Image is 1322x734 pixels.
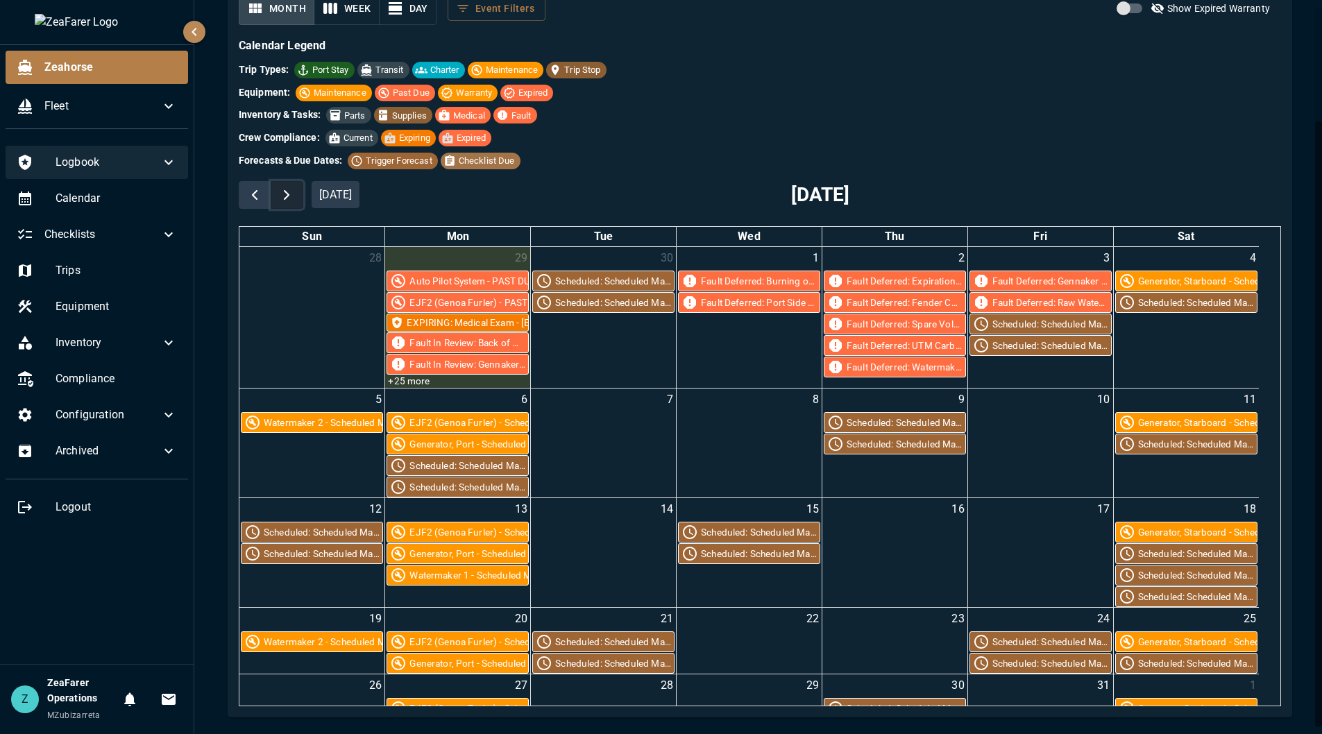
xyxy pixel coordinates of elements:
[409,416,606,429] div: EJF2 (Genoa Furler) - Scheduled Maintenance
[701,547,817,561] div: Scheduled: Scheduled Maintenance (3-day interval)
[992,635,1108,649] div: Scheduled: Scheduled Maintenance (3-day interval)
[264,547,380,561] div: Scheduled: Scheduled Maintenance (3-day interval)
[1113,497,1259,607] td: October 18, 2025
[1113,388,1259,497] td: October 11, 2025
[409,547,584,561] div: Generator, Port - Scheduled Maintenance
[155,685,183,713] button: Invitations
[6,51,188,84] div: Zeahorse
[1241,498,1259,520] a: October 18, 2025
[448,109,491,123] span: Medical
[385,497,531,607] td: October 13, 2025
[804,608,822,630] a: October 22, 2025
[1241,608,1259,630] a: October 25, 2025
[387,565,528,585] div: Regular maintenance required (14 day interval)
[1101,247,1112,269] a: October 3, 2025
[339,109,371,123] span: Parts
[6,434,188,468] div: Archived
[1116,522,1257,542] div: Regular maintenance required (7 day interval)
[6,398,188,432] div: Configuration
[735,227,763,246] a: Wednesday
[239,153,342,169] h6: Forecasts & Due Dates:
[387,375,431,388] a: Show 25 more events
[409,437,584,451] div: Generator, Port - Scheduled Maintenance
[967,497,1113,607] td: October 17, 2025
[967,247,1113,388] td: October 3, 2025
[791,180,850,210] h2: [DATE]
[677,607,822,674] td: October 22, 2025
[239,36,1281,56] h6: Calendar Legend
[239,85,290,101] h6: Equipment:
[1113,607,1259,674] td: October 25, 2025
[385,247,531,388] td: September 29, 2025
[555,296,671,309] div: Scheduled: Scheduled Maintenance (3-day interval)
[658,608,676,630] a: October 21, 2025
[56,298,177,315] span: Equipment
[822,607,967,674] td: October 23, 2025
[239,130,320,146] h6: Crew Compliance:
[56,262,177,279] span: Trips
[847,701,963,715] div: Scheduled: Scheduled Maintenance (3-day interval)
[1138,568,1254,582] div: Scheduled: Scheduled Maintenance (3-day interval)
[1094,389,1112,411] a: October 10, 2025
[239,247,385,388] td: September 28, 2025
[506,109,537,123] span: Fault
[44,226,160,243] span: Checklists
[1167,1,1270,15] p: Show Expired Warranty
[1175,227,1197,246] a: Saturday
[239,108,321,123] h6: Inventory & Tasks:
[1138,547,1254,561] div: Scheduled: Scheduled Maintenance (3-day interval)
[804,498,822,520] a: October 15, 2025
[56,190,177,207] span: Calendar
[387,544,528,563] div: Regular maintenance required (7 day interval)
[531,247,677,388] td: September 30, 2025
[6,326,188,359] div: Inventory
[847,274,963,288] div: Fault Deferred: Expiration of Class C First Aid Kit, [DATE]
[366,674,384,697] a: October 26, 2025
[1247,674,1259,697] a: November 1, 2025
[822,388,967,497] td: October 9, 2025
[480,63,544,77] span: Maintenance
[804,674,822,697] a: October 29, 2025
[847,360,963,374] div: Fault Deferred: Watermaker #2 Membranes Preserved
[409,525,606,539] div: EJF2 (Genoa Furler) - Scheduled Maintenance
[308,86,372,100] span: Maintenance
[6,146,188,179] div: Logbook
[385,388,531,497] td: October 6, 2025
[1116,632,1257,651] div: Regular maintenance required (7 day interval)
[531,388,677,497] td: October 7, 2025
[451,131,491,145] span: Expired
[513,86,553,100] span: Expired
[1138,590,1254,604] div: Scheduled: Scheduled Maintenance (7-day interval)
[1094,674,1112,697] a: October 31, 2025
[56,443,160,459] span: Archived
[810,389,822,411] a: October 8, 2025
[847,296,963,309] div: Fault Deferred: Fender Covers Torn on All Fender
[444,227,472,246] a: Monday
[264,635,432,649] div: Watermaker 2 - Scheduled Maintenance
[387,522,528,542] div: Regular maintenance required (7 day interval)
[658,247,676,269] a: September 30, 2025
[882,227,907,246] a: Thursday
[664,389,676,411] a: October 7, 2025
[677,497,822,607] td: October 15, 2025
[56,407,160,423] span: Configuration
[701,274,817,288] div: Fault Deferred: Burning of Gelcoat from Exhaust Tips
[1116,413,1257,432] div: Regular maintenance required (7 day interval)
[387,654,528,673] div: Regular maintenance required (7 day interval)
[949,498,967,520] a: October 16, 2025
[6,254,188,287] div: Trips
[366,247,384,269] a: September 28, 2025
[425,63,465,77] span: Charter
[407,316,676,330] div: EXPIRING: Medical Exam - [EMAIL_ADDRESS][DOMAIN_NAME]
[409,459,525,472] div: Scheduled: Scheduled Maintenance (3-day interval)
[239,607,385,674] td: October 19, 2025
[241,413,382,432] div: Regular maintenance required (14 day interval)
[241,632,382,651] div: Regular maintenance required (14 day interval)
[1138,437,1254,451] div: Scheduled: Scheduled Maintenance (7-day interval)
[847,339,963,352] div: Fault Deferred: UTM Carbon Fiber Boarding Staircase Top Step Has Cracked Epoxy
[1116,699,1257,718] div: Regular maintenance required (7 day interval)
[264,525,380,539] div: Scheduled: Scheduled Maintenance (3-day interval)
[701,296,817,309] div: Fault Deferred: Port Side Blackwater Tank Does Not Pump Out
[6,362,188,395] div: Compliance
[264,416,432,429] div: Watermaker 2 - Scheduled Maintenance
